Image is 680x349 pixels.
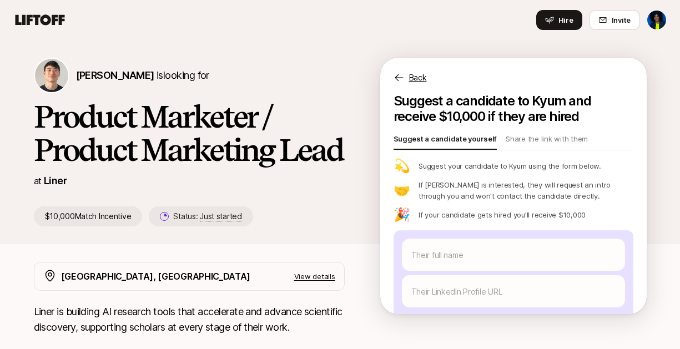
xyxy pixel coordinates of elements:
p: [GEOGRAPHIC_DATA], [GEOGRAPHIC_DATA] [61,269,250,284]
img: Heavenly Johnson [647,11,666,29]
button: Invite [589,10,640,30]
p: 🤝 [394,184,410,197]
span: [PERSON_NAME] [76,69,154,81]
p: 💫 [394,159,410,173]
p: View details [294,271,335,282]
p: Liner is building AI research tools that accelerate and advance scientific discovery, supporting ... [34,304,345,335]
p: at [34,174,42,188]
p: 🎉 [394,208,410,221]
img: Kyum Kim [35,59,68,92]
p: Tell the hiring manager, [PERSON_NAME] , why this person could be a good fit [402,313,624,340]
p: is looking for [76,68,209,83]
p: Share the link with them [506,133,588,149]
a: Liner [44,175,67,186]
p: If your candidate gets hired you'll receive $10,000 [419,209,586,220]
p: Back [409,71,427,84]
p: If [PERSON_NAME] is interested, they will request an intro through you and won't contact the cand... [419,179,633,201]
p: $10,000 Match Incentive [34,206,143,226]
span: Invite [612,14,631,26]
p: Suggest your candidate to Kyum using the form below. [419,160,601,171]
button: Hire [536,10,582,30]
span: Just started [200,211,242,221]
p: Suggest a candidate to Kyum and receive $10,000 if they are hired [394,93,633,124]
button: Heavenly Johnson [647,10,667,30]
p: Status: [173,210,241,223]
p: Suggest a candidate yourself [394,133,497,149]
span: Hire [558,14,573,26]
h1: Product Marketer / Product Marketing Lead [34,100,345,166]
